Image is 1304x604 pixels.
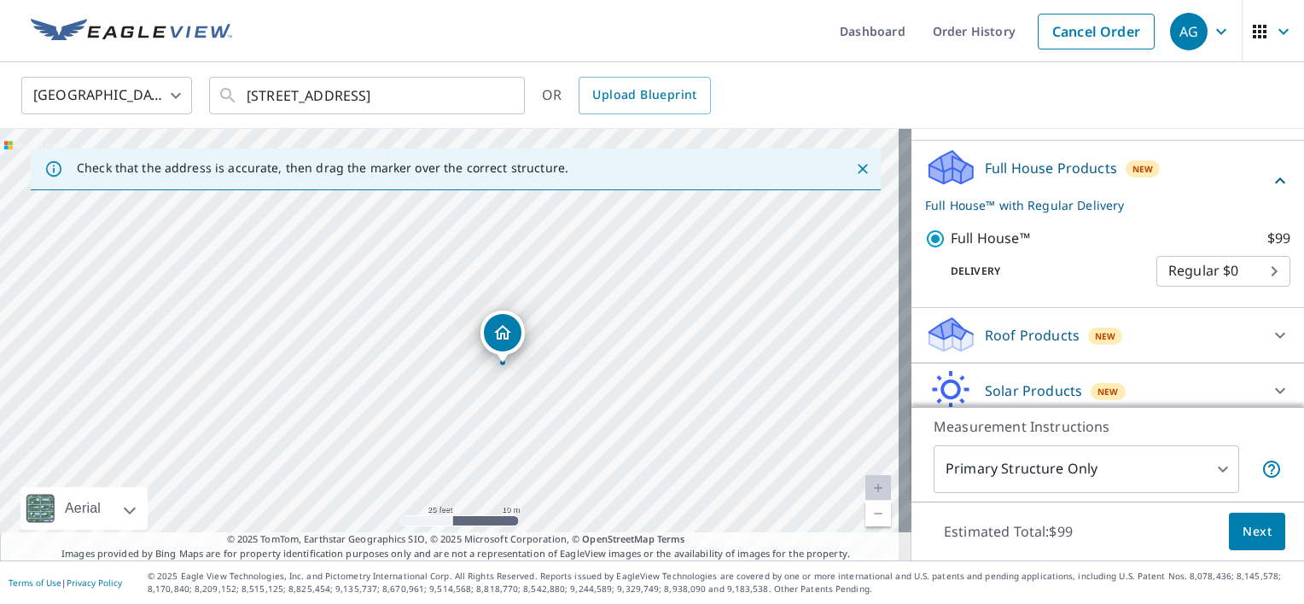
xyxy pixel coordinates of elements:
a: Upload Blueprint [579,77,710,114]
span: New [1097,385,1119,398]
a: Terms [657,532,685,545]
p: Check that the address is accurate, then drag the marker over the correct structure. [77,160,568,176]
span: New [1132,162,1154,176]
p: | [9,578,122,588]
span: © 2025 TomTom, Earthstar Geographics SIO, © 2025 Microsoft Corporation, © [227,532,685,547]
div: Roof ProductsNew [925,315,1290,356]
p: Delivery [925,264,1156,279]
div: AG [1170,13,1208,50]
span: Next [1243,521,1272,543]
a: Privacy Policy [67,577,122,589]
input: Search by address or latitude-longitude [247,72,490,119]
a: Current Level 20, Zoom In Disabled [865,475,891,501]
p: Full House Products [985,158,1117,178]
p: $99 [1267,228,1290,249]
img: EV Logo [31,19,232,44]
p: © 2025 Eagle View Technologies, Inc. and Pictometry International Corp. All Rights Reserved. Repo... [148,570,1295,595]
span: New [1095,329,1116,343]
div: Regular $0 [1156,247,1290,295]
div: Aerial [20,487,148,530]
span: Upload Blueprint [592,84,696,106]
div: [GEOGRAPHIC_DATA] [21,72,192,119]
a: OpenStreetMap [582,532,654,545]
p: Estimated Total: $99 [930,513,1086,550]
div: Aerial [60,487,106,530]
p: Full House™ [951,228,1030,249]
a: Terms of Use [9,577,61,589]
a: Cancel Order [1038,14,1155,49]
div: OR [542,77,711,114]
div: Dropped pin, building 1, Residential property, 1049 Windmill Rd Dripping Springs, TX 78620 [480,311,525,363]
button: Close [852,158,874,180]
p: Full House™ with Regular Delivery [925,196,1270,214]
a: Current Level 20, Zoom Out [865,501,891,526]
p: Solar Products [985,380,1082,401]
span: Your report will include only the primary structure on the property. For example, a detached gara... [1261,459,1282,479]
div: Primary Structure Only [934,445,1239,493]
p: Roof Products [985,325,1080,346]
button: Next [1229,513,1285,551]
div: Solar ProductsNew [925,370,1290,411]
p: Measurement Instructions [934,416,1282,437]
div: Full House ProductsNewFull House™ with Regular Delivery [925,148,1290,214]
